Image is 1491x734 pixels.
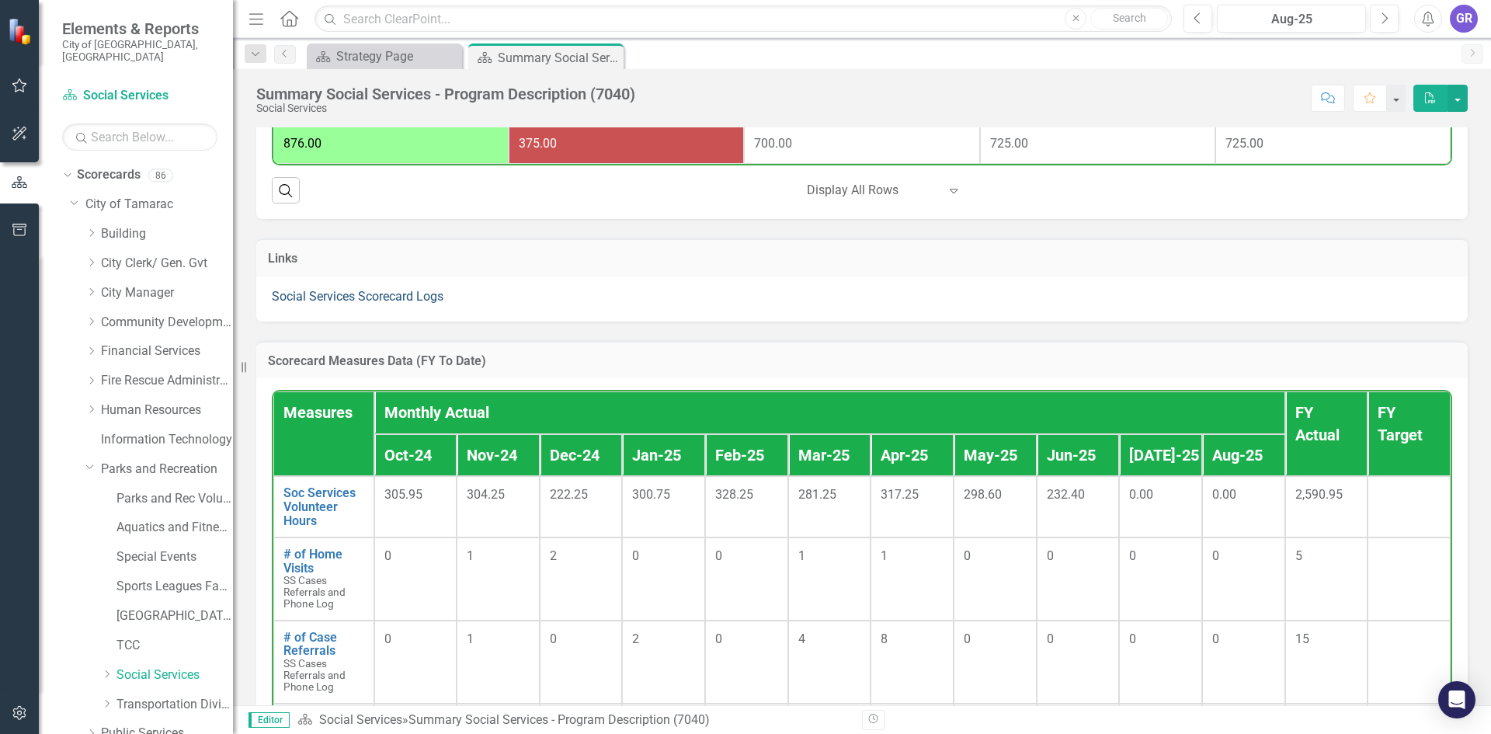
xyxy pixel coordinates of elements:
span: 0 [1047,548,1054,563]
span: 0 [632,548,639,563]
a: Strategy Page [311,47,458,66]
a: City Manager [101,284,233,302]
button: GR [1450,5,1478,33]
span: 1 [798,548,805,563]
a: City Clerk/ Gen. Gvt [101,255,233,273]
a: Social Services [116,666,233,684]
div: Open Intercom Messenger [1438,681,1475,718]
span: 5 [1295,548,1302,563]
span: 0 [384,631,391,646]
span: 0 [964,548,971,563]
span: 15 [1295,631,1309,646]
span: 317.25 [881,487,919,502]
a: Parks and Rec Volunteers [116,490,233,508]
span: 0 [715,631,722,646]
span: 298.60 [964,487,1002,502]
span: 0 [1047,631,1054,646]
span: 328.25 [715,487,753,502]
span: 375.00 [519,136,557,151]
a: Aquatics and Fitness Center [116,519,233,537]
span: SS Cases Referrals and Phone Log [283,574,346,610]
span: 0 [1129,631,1136,646]
a: # of Home Visits [283,548,364,575]
span: 1 [467,631,474,646]
span: Editor [248,712,290,728]
span: 232.40 [1047,487,1085,502]
span: 8 [881,631,888,646]
span: SS Cases Referrals and Phone Log [283,657,346,693]
div: Social Services [256,103,635,114]
a: [GEOGRAPHIC_DATA] [116,607,233,625]
td: Double-Click to Edit Right Click for Context Menu [273,537,374,621]
span: 1 [881,548,888,563]
input: Search ClearPoint... [315,5,1172,33]
a: Social Services [62,87,217,105]
a: Financial Services [101,343,233,360]
span: 876.00 [283,136,321,151]
span: 305.95 [384,487,422,502]
span: 725.00 [990,136,1028,151]
a: Building [101,225,233,243]
h3: Scorecard Measures Data (FY To Date) [268,354,1456,368]
a: Social Services Scorecard Logs [272,289,443,304]
span: 1 [467,548,474,563]
a: Parks and Recreation [101,461,233,478]
span: 4 [798,631,805,646]
span: 725.00 [1225,136,1263,151]
span: 0 [384,548,391,563]
a: Transportation Division [116,696,233,714]
span: 0 [1212,548,1219,563]
span: 2 [550,548,557,563]
input: Search Below... [62,123,217,151]
span: 0.00 [1212,487,1236,502]
span: Search [1113,12,1146,24]
div: Summary Social Services - Program Description (7040) [256,85,635,103]
a: Information Technology [101,431,233,449]
div: Summary Social Services - Program Description (7040) [498,48,620,68]
a: # of Case Referrals [283,631,364,658]
a: Social Services [319,712,402,727]
span: Elements & Reports [62,19,217,38]
a: TCC [116,637,233,655]
button: Aug-25 [1217,5,1366,33]
td: Double-Click to Edit Right Click for Context Menu [273,621,374,704]
a: Community Development [101,314,233,332]
div: Summary Social Services - Program Description (7040) [408,712,710,727]
a: Special Events [116,548,233,566]
img: ClearPoint Strategy [8,17,35,44]
span: 0 [715,548,722,563]
span: 0 [1129,548,1136,563]
a: City of Tamarac [85,196,233,214]
h3: Links [268,252,1456,266]
a: Soc Services Volunteer Hours [283,486,364,527]
td: Double-Click to Edit Right Click for Context Menu [273,476,374,537]
span: 2,590.95 [1295,487,1343,502]
span: 222.25 [550,487,588,502]
span: 700.00 [754,136,792,151]
button: Search [1090,8,1168,30]
span: 0 [964,631,971,646]
div: Strategy Page [336,47,458,66]
span: 304.25 [467,487,505,502]
span: 0 [1212,631,1219,646]
span: 2 [632,631,639,646]
small: City of [GEOGRAPHIC_DATA], [GEOGRAPHIC_DATA] [62,38,217,64]
a: Human Resources [101,402,233,419]
span: 300.75 [632,487,670,502]
a: Sports Leagues Facilities Fields [116,578,233,596]
div: » [297,711,850,729]
a: Scorecards [77,166,141,184]
div: Aug-25 [1222,10,1361,29]
span: 0 [550,631,557,646]
span: 281.25 [798,487,836,502]
div: 86 [148,169,173,182]
span: 0.00 [1129,487,1153,502]
a: Fire Rescue Administration [101,372,233,390]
